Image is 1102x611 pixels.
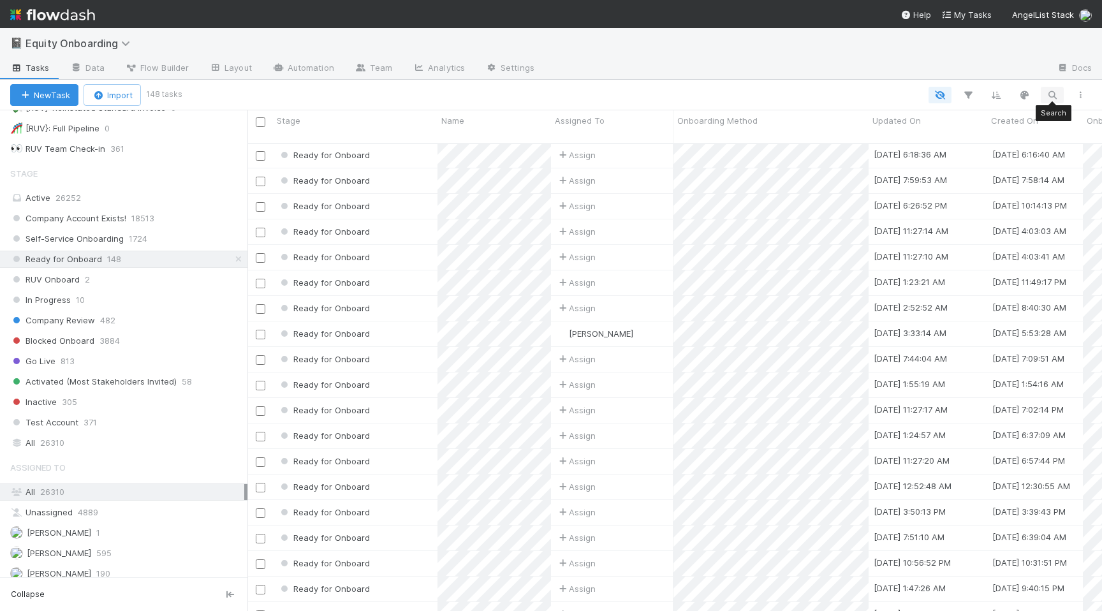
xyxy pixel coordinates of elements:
[278,378,370,391] div: Ready for Onboard
[874,250,948,263] div: [DATE] 11:27:10 AM
[10,455,66,480] span: Assigned To
[256,585,265,594] input: Toggle Row Selected
[10,210,126,226] span: Company Account Exists!
[874,556,951,569] div: [DATE] 10:56:52 PM
[278,455,370,467] div: Ready for Onboard
[874,480,951,492] div: [DATE] 12:52:48 AM
[10,526,23,539] img: avatar_39d940f6-383a-45c3-bbd2-a131a6bf05f6.png
[256,330,265,339] input: Toggle Row Selected
[107,251,121,267] span: 148
[556,378,596,391] div: Assign
[76,292,85,308] span: 10
[256,457,265,467] input: Toggle Row Selected
[1047,59,1102,79] a: Docs
[105,121,122,136] span: 0
[10,353,55,369] span: Go Live
[278,226,370,237] span: Ready for Onboard
[10,4,95,26] img: logo-inverted-e16ddd16eac7371096b0.svg
[556,276,596,289] div: Assign
[874,301,948,314] div: [DATE] 2:52:52 AM
[556,302,596,314] span: Assign
[278,507,370,517] span: Ready for Onboard
[556,429,596,442] div: Assign
[278,149,370,161] div: Ready for Onboard
[556,174,596,187] span: Assign
[256,253,265,263] input: Toggle Row Selected
[992,276,1066,288] div: [DATE] 11:49:17 PM
[61,353,75,369] span: 813
[992,173,1064,186] div: [DATE] 7:58:14 AM
[556,455,596,467] span: Assign
[78,504,98,520] span: 4889
[556,149,596,161] div: Assign
[556,225,596,238] span: Assign
[992,378,1064,390] div: [DATE] 1:54:16 AM
[10,435,244,451] div: All
[10,143,23,154] span: 👀
[10,374,177,390] span: Activated (Most Stakeholders Invited)
[278,328,370,339] span: Ready for Onboard
[182,374,192,390] span: 58
[992,301,1066,314] div: [DATE] 8:40:30 AM
[556,251,596,263] span: Assign
[874,403,948,416] div: [DATE] 11:27:17 AM
[556,506,596,519] span: Assign
[84,415,97,431] span: 371
[256,151,265,161] input: Toggle Row Selected
[874,454,950,467] div: [DATE] 11:27:20 AM
[872,114,921,127] span: Updated On
[10,121,99,136] div: [RUV}: Full Pipeline
[941,10,992,20] span: My Tasks
[278,225,370,238] div: Ready for Onboard
[278,584,370,594] span: Ready for Onboard
[874,173,947,186] div: [DATE] 7:59:53 AM
[278,404,370,416] div: Ready for Onboard
[278,480,370,493] div: Ready for Onboard
[992,429,1066,441] div: [DATE] 6:37:09 AM
[874,199,947,212] div: [DATE] 6:26:52 PM
[344,59,402,79] a: Team
[10,190,244,206] div: Active
[10,415,78,431] span: Test Account
[556,200,596,212] span: Assign
[278,431,370,441] span: Ready for Onboard
[278,354,370,364] span: Ready for Onboard
[256,279,265,288] input: Toggle Row Selected
[10,272,80,288] span: RUV Onboard
[874,531,944,543] div: [DATE] 7:51:10 AM
[941,8,992,21] a: My Tasks
[556,353,596,365] span: Assign
[62,394,77,410] span: 305
[992,531,1066,543] div: [DATE] 6:39:04 AM
[557,328,567,339] img: avatar_f7e8da81-2524-4afc-98eb-81d7e1ad7f54.png
[256,228,265,237] input: Toggle Row Selected
[131,210,154,226] span: 18513
[278,531,370,544] div: Ready for Onboard
[256,483,265,492] input: Toggle Row Selected
[256,177,265,186] input: Toggle Row Selected
[556,480,596,493] span: Assign
[278,277,370,288] span: Ready for Onboard
[278,252,370,262] span: Ready for Onboard
[256,406,265,416] input: Toggle Row Selected
[10,122,23,133] span: 🎢
[10,84,78,106] button: NewTask
[256,432,265,441] input: Toggle Row Selected
[199,59,262,79] a: Layout
[10,333,94,349] span: Blocked Onboard
[10,484,244,500] div: All
[99,333,120,349] span: 3884
[96,545,112,561] span: 595
[556,531,596,544] div: Assign
[556,404,596,416] span: Assign
[441,114,464,127] span: Name
[278,558,370,568] span: Ready for Onboard
[10,547,23,559] img: avatar_dacacc11-ba2b-4c66-ba96-4f911b4f2d26.png
[278,201,370,211] span: Ready for Onboard
[27,527,91,538] span: [PERSON_NAME]
[10,38,23,48] span: 📓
